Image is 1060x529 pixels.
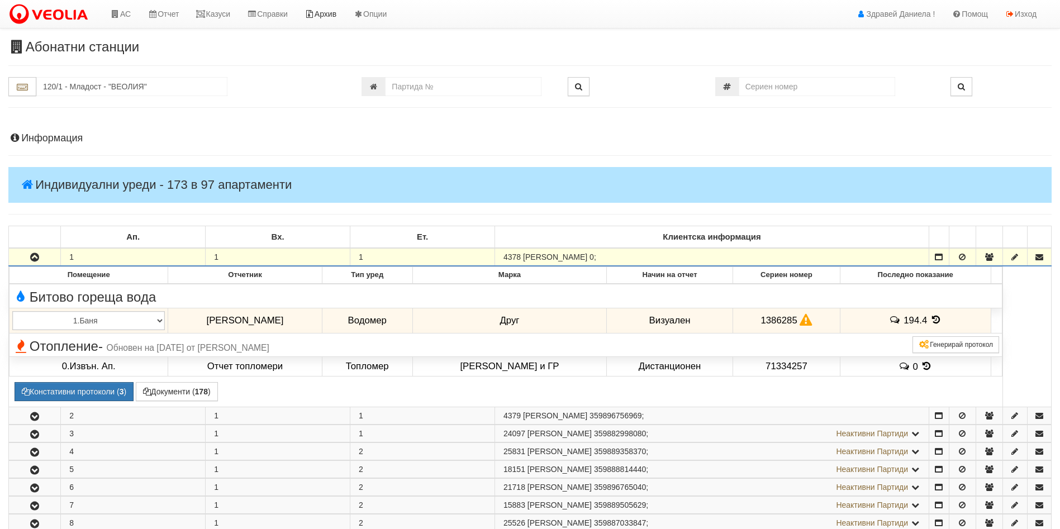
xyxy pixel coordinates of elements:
span: История на показанията [921,361,933,371]
span: 359896756969 [590,411,641,420]
b: 178 [195,387,208,396]
span: 2 [359,447,363,456]
td: ; [495,425,929,442]
span: 2 [359,483,363,492]
td: Ет.: No sort applied, sorting is disabled [350,226,495,249]
td: ; [495,497,929,514]
td: Клиентска информация: No sort applied, sorting is disabled [495,226,929,249]
td: ; [495,443,929,460]
input: Партида № [385,77,541,96]
span: 359882998080 [594,429,646,438]
span: [PERSON_NAME] [523,411,587,420]
input: Сериен номер [739,77,895,96]
span: [PERSON_NAME] [527,483,592,492]
b: Ет. [417,232,428,241]
b: Клиентска информация [663,232,760,241]
span: [PERSON_NAME] [527,518,592,527]
span: 2 [359,501,363,509]
td: 1 [206,425,350,442]
span: Битово гореща вода [12,290,156,304]
th: Марка [412,267,606,284]
span: [PERSON_NAME] [527,429,592,438]
span: Партида № [503,447,525,456]
td: : No sort applied, sorting is disabled [949,226,976,249]
span: История на показанията [930,314,942,325]
td: 1 [61,248,206,266]
td: 1 [206,497,350,514]
td: Визуален [607,308,733,333]
span: 1 [359,411,363,420]
td: ; [495,479,929,496]
span: Отчет топломери [207,361,283,371]
td: Друг [412,308,606,333]
span: 2 [359,518,363,527]
td: Ап.: No sort applied, sorting is disabled [61,226,206,249]
span: Неактивни Партиди [836,518,908,527]
td: 6 [61,479,206,496]
button: Документи (178) [136,382,218,401]
span: Неактивни Партиди [836,447,908,456]
td: Вх.: No sort applied, sorting is disabled [206,226,350,249]
h4: Информация [8,133,1052,144]
span: [PERSON_NAME] [527,447,592,456]
span: Партида № [503,411,521,420]
span: 1 [359,252,363,261]
input: Абонатна станция [36,77,227,96]
span: Партида № [503,465,525,474]
th: Тип уред [322,267,412,284]
button: Генерирай протокол [912,336,999,353]
span: - [98,339,103,354]
td: [PERSON_NAME] и ГР [412,356,606,377]
td: Дистанционен [607,356,733,377]
span: 359888814440 [594,465,646,474]
span: 1 [359,429,363,438]
span: Обновен на [DATE] от [PERSON_NAME] [107,343,269,352]
span: Партида № [503,501,525,509]
td: : No sort applied, sorting is disabled [976,226,1002,249]
td: Водомер [322,308,412,333]
th: Отчетник [168,267,322,284]
span: История на забележките [898,361,912,371]
span: Неактивни Партиди [836,483,908,492]
td: 5 [61,461,206,478]
span: 359896765040 [594,483,646,492]
span: [PERSON_NAME] [527,501,592,509]
td: : No sort applied, sorting is disabled [929,226,949,249]
img: VeoliaLogo.png [8,3,93,26]
td: 0.Извън. Ап. [9,356,168,377]
td: : No sort applied, sorting is disabled [1027,226,1051,249]
span: Партида № [503,429,525,438]
span: [PERSON_NAME] [206,315,283,326]
span: 0 [590,252,594,261]
td: ; [495,407,929,425]
td: ; [495,248,929,266]
span: Неактивни Партиди [836,429,908,438]
td: 7 [61,497,206,514]
button: Констативни протоколи (3) [15,382,134,401]
span: Неактивни Партиди [836,465,908,474]
td: 1 [206,248,350,266]
td: ; [495,461,929,478]
span: Партида № [503,518,525,527]
span: Партида № [503,252,521,261]
span: 359889505629 [594,501,646,509]
span: [PERSON_NAME] [527,465,592,474]
b: 3 [120,387,124,396]
span: 1386285 [760,315,797,326]
td: 3 [61,425,206,442]
td: Топломер [322,356,412,377]
th: Последно показание [840,267,991,284]
span: [PERSON_NAME] [523,252,587,261]
span: 194.4 [904,315,927,326]
span: 0 [913,361,918,372]
span: Отопление [12,339,269,354]
td: 2 [61,407,206,425]
td: 1 [206,443,350,460]
span: 71334257 [766,361,807,371]
td: : No sort applied, sorting is disabled [1003,226,1027,249]
span: 359887033847 [594,518,646,527]
b: Вх. [272,232,284,241]
th: Помещение [9,267,168,284]
td: 1 [206,479,350,496]
td: 1 [206,407,350,425]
